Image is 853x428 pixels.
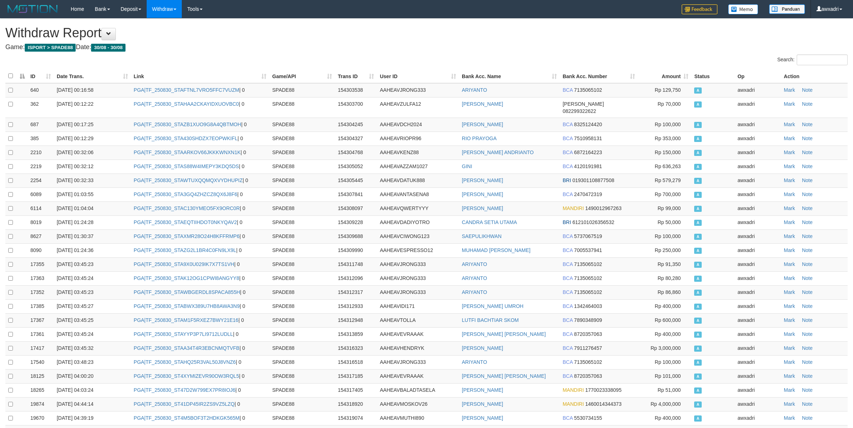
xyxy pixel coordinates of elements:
[134,275,239,281] a: PGA|TF_250830_STAK12OG1CPWI8ANGYY8
[28,215,54,229] td: 8019
[134,219,237,225] a: PGA|TF_250830_STAEQTIIHDOT0NKYQAV2
[735,97,781,118] td: awxadri
[28,97,54,118] td: 362
[563,149,573,155] span: BCA
[131,299,269,313] td: | 0
[5,26,848,40] h1: Withdraw Report
[802,135,813,141] a: Note
[802,373,813,379] a: Note
[134,359,236,365] a: PGA|TF_250830_STAHQ25R3VAL50J8VNZ6
[28,285,54,299] td: 17352
[338,233,363,239] span: 154309688
[380,247,433,253] span: AAHEAVESPRESSO12
[338,101,363,107] span: 154303700
[784,401,795,407] a: Mark
[655,163,681,169] span: Rp 636,263
[694,206,701,212] span: Accepted
[134,233,240,239] a: PGA|TF_250830_STAXMR28O24H8KFFRMP6
[784,191,795,197] a: Mark
[784,233,795,239] a: Mark
[131,215,269,229] td: | 0
[380,163,427,169] span: AAHEAVAZZAM1027
[574,233,602,239] span: Copy 5737067519 to clipboard
[563,108,596,114] span: Copy 082299322622 to clipboard
[462,359,487,365] a: ARIYANTO
[802,219,813,225] a: Note
[563,205,584,211] span: MANDIRI
[784,331,795,337] a: Mark
[269,83,335,98] td: SPADE88
[784,149,795,155] a: Mark
[269,160,335,173] td: SPADE88
[563,247,573,253] span: BCA
[735,83,781,98] td: awxadri
[338,135,363,141] span: 154304327
[802,101,813,107] a: Note
[338,289,363,295] span: 154312317
[462,289,487,295] a: ARIYANTO
[784,122,795,127] a: Mark
[338,317,363,323] span: 154312948
[57,101,93,107] span: [DATE] 00:12:22
[338,163,363,169] span: 154305052
[784,275,795,281] a: Mark
[57,289,93,295] span: [DATE] 03:45:23
[131,118,269,132] td: | 0
[338,261,363,267] span: 154311748
[269,69,335,83] th: Game/API: activate to sort column ascending
[735,69,781,83] th: Op
[784,87,795,93] a: Mark
[380,101,421,107] span: AAHEAVZULFA12
[338,303,363,309] span: 154312933
[784,303,795,309] a: Mark
[462,317,519,323] a: LUTFI BACHTIAR SKOM
[735,215,781,229] td: awxadri
[134,122,241,127] a: PGA|TF_250830_STAZB1XUO9G8A4QBTMOH
[131,83,269,98] td: | 0
[655,122,681,127] span: Rp 100,000
[380,289,426,295] span: AAHEAVJRONG333
[28,257,54,271] td: 17355
[802,177,813,183] a: Note
[25,44,76,52] span: ISPORT > SPADE88
[735,132,781,146] td: awxadri
[802,345,813,351] a: Note
[269,201,335,215] td: SPADE88
[57,205,93,211] span: [DATE] 01:04:04
[694,248,701,254] span: Accepted
[54,69,131,83] th: Date Trans.: activate to sort column ascending
[28,299,54,313] td: 17385
[638,69,692,83] th: Amount: activate to sort column ascending
[784,101,795,107] a: Mark
[784,247,795,253] a: Mark
[131,97,269,118] td: | 0
[574,135,602,141] span: Copy 7510958131 to clipboard
[694,276,701,282] span: Accepted
[735,160,781,173] td: awxadri
[655,177,681,183] span: Rp 579,279
[131,146,269,160] td: | 0
[57,233,93,239] span: [DATE] 01:30:37
[338,87,363,93] span: 154303538
[269,229,335,243] td: SPADE88
[655,247,681,253] span: Rp 250,000
[269,299,335,313] td: SPADE88
[131,271,269,285] td: | 0
[131,243,269,257] td: | 0
[462,219,517,225] a: CANDRA SETIA UTAMA
[694,178,701,184] span: Accepted
[563,101,604,107] span: [PERSON_NAME]
[802,122,813,127] a: Note
[380,122,422,127] span: AAHEAVDCH2024
[563,219,571,225] span: BRI
[574,163,602,169] span: Copy 4120191981 to clipboard
[134,289,240,295] a: PGA|TF_250830_STAWBGERDL8SPACA855H
[57,135,93,141] span: [DATE] 00:12:29
[802,191,813,197] a: Note
[802,415,813,421] a: Note
[574,275,602,281] span: Copy 7135065102 to clipboard
[28,229,54,243] td: 8627
[57,87,93,93] span: [DATE] 00:16:58
[784,373,795,379] a: Mark
[735,118,781,132] td: awxadri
